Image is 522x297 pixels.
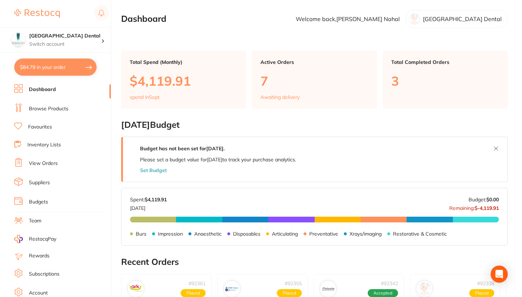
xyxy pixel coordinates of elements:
a: Subscriptions [29,271,60,278]
p: Total Spend (Monthly) [130,59,238,65]
p: $4,119.91 [130,74,238,88]
a: Account [29,290,48,297]
p: # 92361 [188,281,206,286]
p: Spent: [130,197,167,202]
h2: Dashboard [121,14,166,24]
a: Dashboard [29,86,56,93]
p: # 92338 [477,281,494,286]
h4: Capalaba Park Dental [29,32,101,40]
span: Accepted [368,289,398,297]
button: $84.79 in your order [14,59,97,76]
strong: $0.00 [486,196,499,203]
p: Impression [158,231,183,237]
p: Welcome back, [PERSON_NAME] Nahal [296,16,400,22]
p: Budget: [469,197,499,202]
a: Rewards [29,252,50,260]
img: Erskine Dental [225,282,239,296]
a: Active Orders7Awaiting delivery [252,51,377,109]
a: Total Completed Orders3 [383,51,508,109]
img: Adam Dental [418,282,431,296]
strong: Budget has not been set for [DATE] . [140,145,224,152]
p: Restorative & Cosmetic [393,231,447,237]
h2: [DATE] Budget [121,120,508,130]
p: Anaesthetic [194,231,222,237]
a: Total Spend (Monthly)$4,119.91spend inSept [121,51,246,109]
div: Open Intercom Messenger [491,266,508,283]
p: Xrays/imaging [350,231,382,237]
p: 3 [391,74,499,88]
p: 7 [260,74,368,88]
p: Awaiting delivery [260,94,300,100]
p: Disposables [233,231,260,237]
a: Browse Products [29,105,68,112]
p: Remaining: [449,202,499,211]
p: Switch account [29,41,101,48]
p: # 92342 [381,281,398,286]
img: Capalaba Park Dental [11,33,25,47]
a: View Orders [29,160,58,167]
a: Restocq Logo [14,5,60,22]
a: Suppliers [29,179,50,186]
img: Independent Dental [321,282,335,296]
p: Preventative [309,231,338,237]
a: Favourites [28,124,52,131]
p: spend in Sept [130,94,160,100]
p: Please set a budget value for [DATE] to track your purchase analytics. [140,157,296,162]
p: Active Orders [260,59,368,65]
p: Burs [136,231,146,237]
span: Placed [277,289,302,297]
p: # 92355 [285,281,302,286]
strong: $4,119.91 [145,196,167,203]
a: Team [29,217,41,225]
h2: Recent Orders [121,257,508,267]
a: RestocqPay [14,235,56,243]
p: Total Completed Orders [391,59,499,65]
p: [DATE] [130,202,167,211]
a: Inventory Lists [27,141,61,148]
p: Articulating [272,231,298,237]
img: Ark Health [129,282,143,296]
span: Placed [181,289,206,297]
img: RestocqPay [14,235,23,243]
strong: $-4,119.91 [475,205,499,211]
span: Placed [469,289,494,297]
p: [GEOGRAPHIC_DATA] Dental [423,16,502,22]
button: Set Budget [140,167,167,173]
img: Restocq Logo [14,9,60,18]
a: Budgets [29,198,48,206]
span: RestocqPay [29,236,56,243]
